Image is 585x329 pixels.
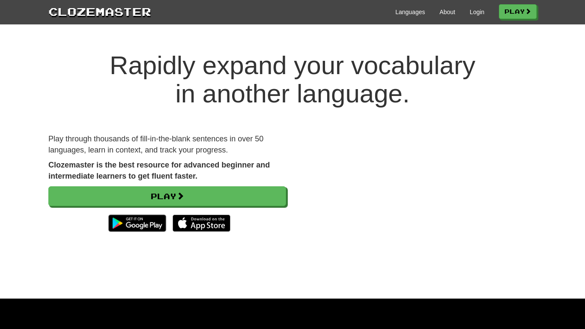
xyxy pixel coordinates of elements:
[499,4,537,19] a: Play
[48,186,286,206] a: Play
[395,8,425,16] a: Languages
[470,8,484,16] a: Login
[48,134,286,156] p: Play through thousands of fill-in-the-blank sentences in over 50 languages, learn in context, and...
[48,3,151,19] a: Clozemaster
[48,161,270,180] strong: Clozemaster is the best resource for advanced beginner and intermediate learners to get fluent fa...
[439,8,455,16] a: About
[104,210,170,236] img: Get it on Google Play
[173,215,230,232] img: Download_on_the_App_Store_Badge_US-UK_135x40-25178aeef6eb6b83b96f5f2d004eda3bffbb37122de64afbaef7...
